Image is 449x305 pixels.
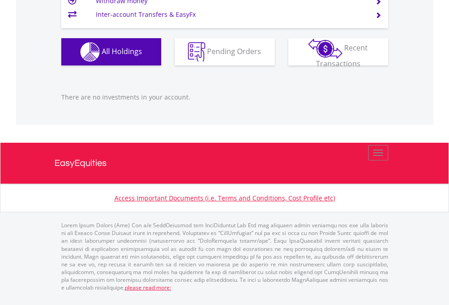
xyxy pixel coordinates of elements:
[80,42,100,62] img: holdings-wht.png
[125,284,171,291] a: please read more:
[188,42,205,62] img: pending_instructions-wht.png
[114,194,335,202] a: Access Important Documents (i.e. Terms and Conditions, Cost Profile etc)
[175,38,275,65] button: Pending Orders
[308,39,342,59] img: transactions-zar-wht.png
[54,143,395,184] a: EasyEquities
[61,93,388,102] p: There are no investments in your account.
[61,38,161,65] button: All Holdings
[288,38,388,65] button: Recent Transactions
[61,221,388,291] p: Lorem Ipsum Dolors (Ame) Con a/e SeddOeiusmod tem InciDiduntut Lab Etd mag aliquaen admin veniamq...
[102,46,142,56] span: All Holdings
[96,8,364,21] td: Inter-account Transfers & EasyFx
[207,46,261,56] span: Pending Orders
